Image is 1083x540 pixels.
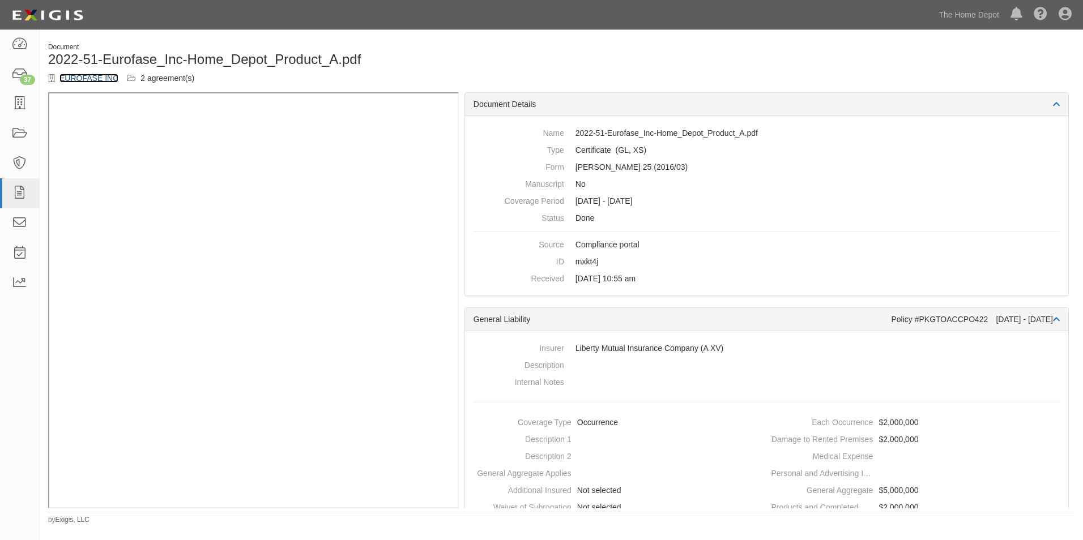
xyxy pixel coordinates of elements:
[771,482,873,496] dt: General Aggregate
[474,158,564,173] dt: Form
[771,499,1064,516] dd: $2,000,000
[470,482,572,496] dt: Additional Insured
[20,75,35,85] div: 37
[48,42,553,52] div: Document
[470,414,762,431] dd: Occurrence
[474,314,892,325] div: General Liability
[8,5,87,25] img: logo-5460c22ac91f19d4615b14bd174203de0afe785f0fc80cf4dbbc73dc1793850b.png
[474,270,564,284] dt: Received
[771,414,1064,431] dd: $2,000,000
[48,52,553,67] h1: 2022-51-Eurofase_Inc-Home_Depot_Product_A.pdf
[891,314,1060,325] div: Policy #PKGTOACCPO422 [DATE] - [DATE]
[474,175,1060,192] dd: No
[771,414,873,428] dt: Each Occurrence
[470,431,572,445] dt: Description 1
[771,448,873,462] dt: Medical Expense
[48,515,89,525] small: by
[56,516,89,524] a: Exigis, LLC
[1034,8,1047,22] i: Help Center - Complianz
[474,253,1060,270] dd: mxkt4j
[474,270,1060,287] dd: [DATE] 10:55 am
[474,357,564,371] dt: Description
[771,499,873,513] dt: Products and Completed Operations
[474,125,1060,142] dd: 2022-51-Eurofase_Inc-Home_Depot_Product_A.pdf
[474,158,1060,175] dd: [PERSON_NAME] 25 (2016/03)
[771,431,1064,448] dd: $2,000,000
[474,142,564,156] dt: Type
[474,125,564,139] dt: Name
[470,499,572,513] dt: Waiver of Subrogation
[470,448,572,462] dt: Description 2
[771,431,873,445] dt: Damage to Rented Premises
[474,192,1060,209] dd: [DATE] - [DATE]
[474,374,564,388] dt: Internal Notes
[474,175,564,190] dt: Manuscript
[470,499,762,516] dd: Not selected
[474,192,564,207] dt: Coverage Period
[474,209,1060,226] dd: Done
[59,74,118,83] a: EUROFASE INC
[771,465,873,479] dt: Personal and Advertising Injury
[474,236,564,250] dt: Source
[474,340,564,354] dt: Insurer
[474,236,1060,253] dd: Compliance portal
[465,93,1068,116] div: Document Details
[470,414,572,428] dt: Coverage Type
[118,72,194,84] div: EUROFASE INC (60385) EUROFASE INC (19039)
[474,209,564,224] dt: Status
[474,253,564,267] dt: ID
[470,465,572,479] dt: General Aggregate Applies
[933,3,1005,26] a: The Home Depot
[474,142,1060,158] dd: General Liability Excess/Umbrella Liability
[474,340,1060,357] dd: Liberty Mutual Insurance Company (A XV)
[470,482,762,499] dd: Not selected
[771,482,1064,499] dd: $5,000,000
